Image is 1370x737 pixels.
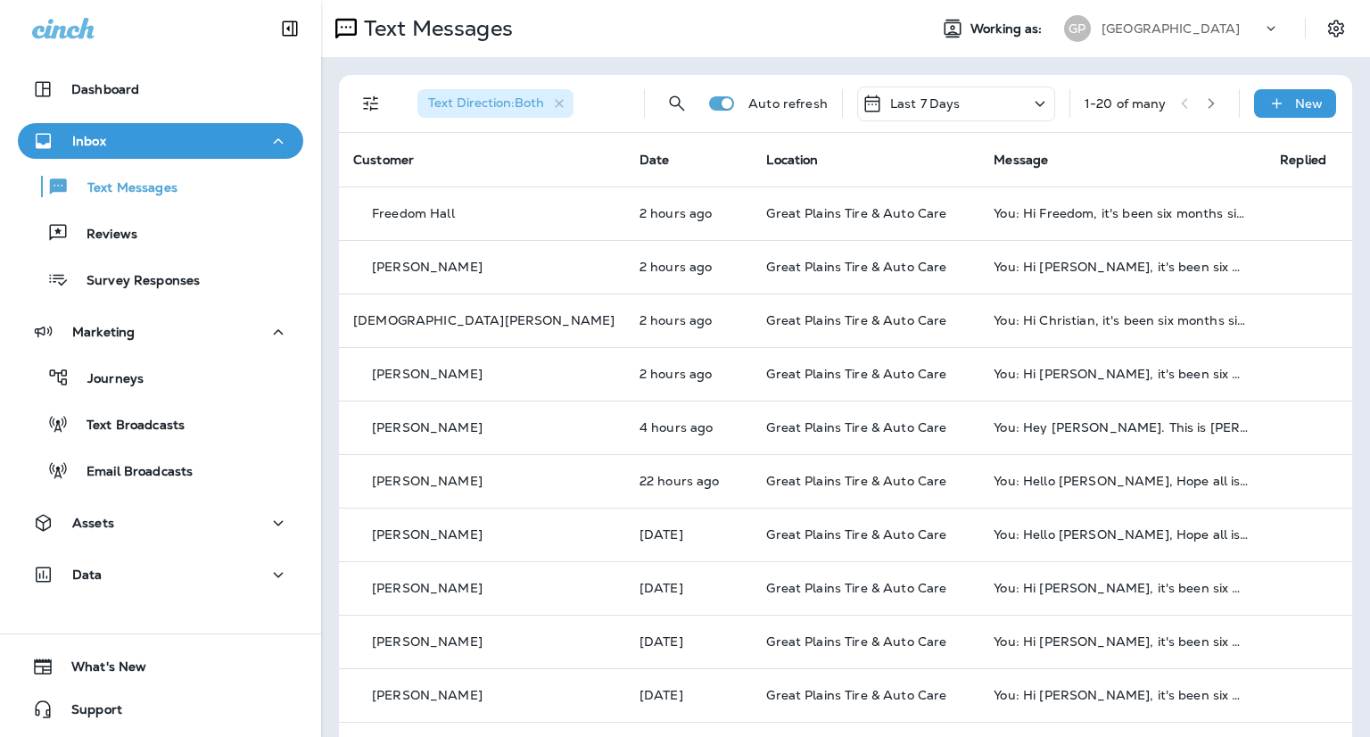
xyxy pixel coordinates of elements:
[766,419,946,435] span: Great Plains Tire & Auto Care
[994,206,1251,220] div: You: Hi Freedom, it's been six months since we last serviced your 2007 Ford Fusion at Great Plain...
[994,581,1251,595] div: You: Hi Jeremy, it's been six months since we last serviced your 2015 Ram 2500 at Great Plains Ti...
[18,649,303,684] button: What's New
[640,474,739,488] p: Oct 12, 2025 02:30 PM
[766,152,818,168] span: Location
[18,405,303,443] button: Text Broadcasts
[70,180,177,197] p: Text Messages
[766,687,946,703] span: Great Plains Tire & Auto Care
[994,474,1251,488] div: You: Hello Ronnie, Hope all is well! This is Justin at Great Plains Tire & Auto Care, I wanted to...
[766,312,946,328] span: Great Plains Tire & Auto Care
[18,123,303,159] button: Inbox
[18,691,303,727] button: Support
[69,464,193,481] p: Email Broadcasts
[1064,15,1091,42] div: GP
[357,15,513,42] p: Text Messages
[72,516,114,530] p: Assets
[994,152,1048,168] span: Message
[640,420,739,435] p: Oct 13, 2025 08:47 AM
[265,11,315,46] button: Collapse Sidebar
[69,227,137,244] p: Reviews
[372,367,483,381] p: [PERSON_NAME]
[372,206,455,220] p: Freedom Hall
[1085,96,1167,111] div: 1 - 20 of many
[640,527,739,542] p: Oct 12, 2025 12:30 PM
[640,152,670,168] span: Date
[372,688,483,702] p: [PERSON_NAME]
[640,367,739,381] p: Oct 13, 2025 10:23 AM
[71,82,139,96] p: Dashboard
[69,273,200,290] p: Survey Responses
[18,359,303,396] button: Journeys
[640,581,739,595] p: Oct 12, 2025 10:20 AM
[72,567,103,582] p: Data
[18,314,303,350] button: Marketing
[1320,12,1352,45] button: Settings
[372,581,483,595] p: [PERSON_NAME]
[766,526,946,542] span: Great Plains Tire & Auto Care
[72,325,135,339] p: Marketing
[18,557,303,592] button: Data
[994,688,1251,702] div: You: Hi Don, it's been six months since we last serviced your 1992 Dodge D250 at Great Plains Tir...
[18,71,303,107] button: Dashboard
[372,527,483,542] p: [PERSON_NAME]
[659,86,695,121] button: Search Messages
[18,505,303,541] button: Assets
[69,418,185,435] p: Text Broadcasts
[994,313,1251,327] div: You: Hi Christian, it's been six months since we last serviced your 2022 Ram 3500 at Great Plains...
[1102,21,1240,36] p: [GEOGRAPHIC_DATA]
[70,371,144,388] p: Journeys
[353,86,389,121] button: Filters
[372,474,483,488] p: [PERSON_NAME]
[372,420,483,435] p: [PERSON_NAME]
[766,580,946,596] span: Great Plains Tire & Auto Care
[748,96,828,111] p: Auto refresh
[54,659,146,681] span: What's New
[18,261,303,298] button: Survey Responses
[372,260,483,274] p: [PERSON_NAME]
[372,634,483,649] p: [PERSON_NAME]
[1295,96,1323,111] p: New
[54,702,122,724] span: Support
[766,633,946,650] span: Great Plains Tire & Auto Care
[766,259,946,275] span: Great Plains Tire & Auto Care
[970,21,1046,37] span: Working as:
[353,152,414,168] span: Customer
[994,260,1251,274] div: You: Hi Charlie, it's been six months since we last serviced your 2021 Hyundai Venue at Great Pla...
[994,367,1251,381] div: You: Hi Joe, it's been six months since we last serviced your 2009 Ford F-250 Super Duty at Great...
[417,89,574,118] div: Text Direction:Both
[766,205,946,221] span: Great Plains Tire & Auto Care
[18,168,303,205] button: Text Messages
[766,473,946,489] span: Great Plains Tire & Auto Care
[18,451,303,489] button: Email Broadcasts
[640,260,739,274] p: Oct 13, 2025 10:23 AM
[428,95,544,111] span: Text Direction : Both
[353,313,615,327] p: [DEMOGRAPHIC_DATA][PERSON_NAME]
[1280,152,1326,168] span: Replied
[890,96,961,111] p: Last 7 Days
[640,688,739,702] p: Oct 12, 2025 10:20 AM
[994,527,1251,542] div: You: Hello Jamie, Hope all is well! This is Justin at Great Plains Tire & Auto Care, I wanted to ...
[640,206,739,220] p: Oct 13, 2025 10:23 AM
[640,634,739,649] p: Oct 12, 2025 10:20 AM
[994,420,1251,435] div: You: Hey Brian. This is Justin @ Great Plains. Your tires have arrived.
[766,366,946,382] span: Great Plains Tire & Auto Care
[640,313,739,327] p: Oct 13, 2025 10:23 AM
[18,214,303,252] button: Reviews
[72,134,106,148] p: Inbox
[994,634,1251,649] div: You: Hi Tyler, it's been six months since we last serviced your 2017 Dodge Durango at Great Plain...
